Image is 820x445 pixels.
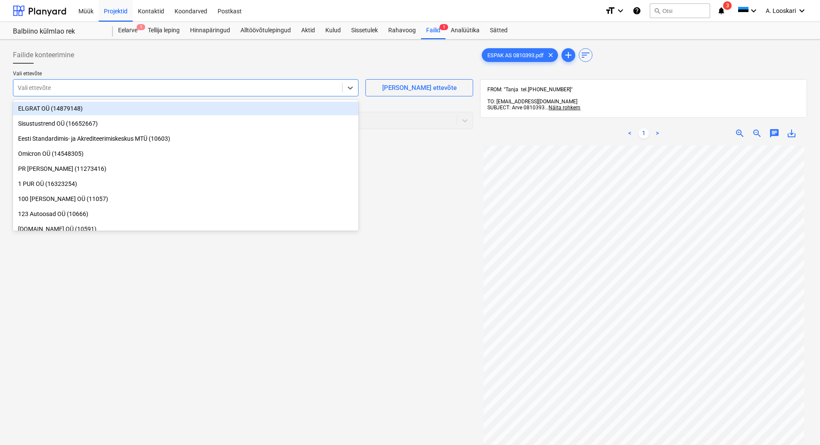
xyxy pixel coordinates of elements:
div: PR [PERSON_NAME] (11273416) [13,162,359,176]
a: Tellija leping [143,22,185,39]
span: 1 [137,24,145,30]
iframe: Chat Widget [777,404,820,445]
span: ... [545,105,580,111]
a: Page 1 is your current page [639,128,649,139]
a: Alltöövõtulepingud [235,22,296,39]
div: [DOMAIN_NAME] OÜ (10591) [13,222,359,236]
div: Failid [421,22,446,39]
div: 100 [PERSON_NAME] OÜ (11057) [13,192,359,206]
span: 1 [440,24,448,30]
a: Previous page [625,128,635,139]
a: Hinnapäringud [185,22,235,39]
a: Aktid [296,22,320,39]
div: 123 Autoosad OÜ (10666) [13,207,359,221]
span: clear [546,50,556,60]
p: Vali ettevõte [13,71,359,79]
div: Eelarve [113,22,143,39]
div: Sisustustrend OÜ (16652667) [13,117,359,130]
span: SUBJECT: Arve 0810393 [487,105,545,111]
a: Rahavoog [383,22,421,39]
span: Näita rohkem [549,105,580,111]
div: Omicron OÜ (14548305) [13,147,359,161]
a: Eelarve1 [113,22,143,39]
a: Kulud [320,22,346,39]
div: 1 PUR OÜ (16323254) [13,177,359,191]
button: [PERSON_NAME] ettevõte [365,79,473,96]
a: Analüütika [446,22,485,39]
span: sort [580,50,591,60]
span: chat [769,128,779,139]
span: ESPAK AS 0810393.pdf [482,52,549,59]
div: ESPAK AS 0810393.pdf [482,48,558,62]
span: zoom_in [735,128,745,139]
a: Sätted [485,22,513,39]
span: Failide konteerimine [13,50,74,60]
div: [PERSON_NAME] ettevõte [382,82,457,93]
div: PR Betoon OÜ (11273416) [13,162,359,176]
span: add [563,50,574,60]
a: Sissetulek [346,22,383,39]
span: FROM: "Tanja tel.[PHONE_NUMBER]" [487,87,573,93]
div: 100 Aakrit OÜ (11057) [13,192,359,206]
span: TO: [EMAIL_ADDRESS][DOMAIN_NAME] [487,99,577,105]
a: Failid1 [421,22,446,39]
div: Balbiino külmlao rek [13,27,103,36]
a: Next page [652,128,663,139]
span: save_alt [786,128,797,139]
div: ELGRAT OÜ (14879148) [13,102,359,115]
span: zoom_out [752,128,762,139]
div: Eesti Standardimis- ja Akrediteerimiskeskus MTÜ (10603) [13,132,359,145]
div: 1A.EE OÜ (10591) [13,222,359,236]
